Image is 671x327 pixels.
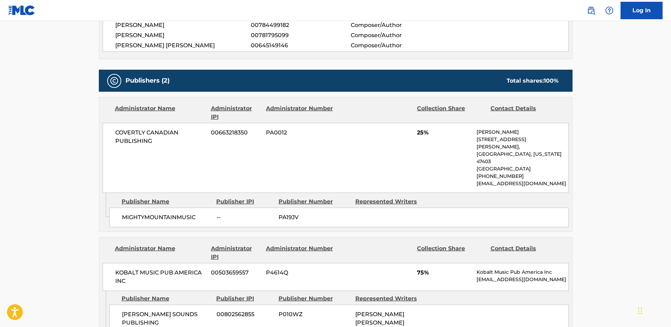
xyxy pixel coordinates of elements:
p: [EMAIL_ADDRESS][DOMAIN_NAME] [477,180,568,187]
div: Represented Writers [355,197,427,206]
div: Contact Details [491,104,559,121]
span: Composer/Author [351,31,441,40]
div: Collection Share [417,104,485,121]
div: Help [602,4,616,18]
h5: Publishers (2) [125,77,170,85]
div: Drag [638,300,642,321]
span: [PERSON_NAME] SOUNDS PUBLISHING [122,310,211,327]
span: [PERSON_NAME] [PERSON_NAME] [115,41,251,50]
div: Administrator Name [115,104,206,121]
p: Kobalt Music Pub America Inc [477,269,568,276]
div: Collection Share [417,244,485,261]
div: Administrator Number [266,104,334,121]
p: [PERSON_NAME] [477,128,568,136]
span: [PERSON_NAME] [115,31,251,40]
div: Publisher Name [122,197,211,206]
div: Publisher IPI [216,197,273,206]
span: 00781795099 [251,31,350,40]
a: Log In [621,2,663,19]
span: Composer/Author [351,41,441,50]
p: [STREET_ADDRESS][PERSON_NAME], [477,136,568,151]
span: 25% [417,128,471,137]
div: Total shares: [507,77,559,85]
div: Publisher Number [279,294,350,303]
span: 100 % [544,77,559,84]
div: Contact Details [491,244,559,261]
div: Publisher IPI [216,294,273,303]
span: MIGHTYMOUNTAINMUSIC [122,213,211,222]
span: P4614Q [266,269,334,277]
span: Composer/Author [351,21,441,29]
span: P010WZ [279,310,350,319]
div: Publisher Name [122,294,211,303]
span: 00645149146 [251,41,350,50]
div: Administrator IPI [211,104,261,121]
div: Administrator Number [266,244,334,261]
span: 00663218350 [211,128,261,137]
p: [GEOGRAPHIC_DATA] [477,165,568,173]
div: Administrator IPI [211,244,261,261]
p: [GEOGRAPHIC_DATA], [US_STATE] 47403 [477,151,568,165]
span: KOBALT MUSIC PUB AMERICA INC [115,269,206,285]
div: Represented Writers [355,294,427,303]
span: 00802562855 [217,310,273,319]
iframe: Chat Widget [636,293,671,327]
img: help [605,6,614,15]
div: Publisher Number [279,197,350,206]
img: search [587,6,595,15]
img: Publishers [110,77,118,85]
span: [PERSON_NAME] [115,21,251,29]
span: PA0012 [266,128,334,137]
a: Public Search [584,4,598,18]
p: [PHONE_NUMBER] [477,173,568,180]
span: 00503659557 [211,269,261,277]
span: COVERTLY CANADIAN PUBLISHING [115,128,206,145]
p: [EMAIL_ADDRESS][DOMAIN_NAME] [477,276,568,283]
span: 00784499182 [251,21,350,29]
span: PA19JV [279,213,350,222]
span: 75% [417,269,471,277]
img: MLC Logo [8,5,35,15]
div: Administrator Name [115,244,206,261]
span: -- [217,213,273,222]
